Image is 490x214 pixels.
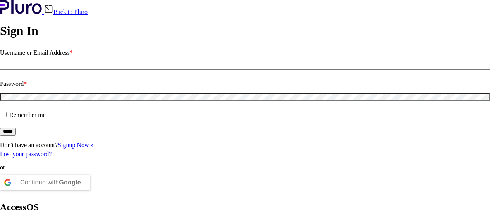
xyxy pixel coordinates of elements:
div: Continue with [20,175,81,190]
a: Signup Now » [58,142,93,148]
b: Google [59,179,81,186]
img: Back icon [44,5,53,14]
input: Remember me [2,112,7,117]
a: Back to Pluro [44,9,88,15]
